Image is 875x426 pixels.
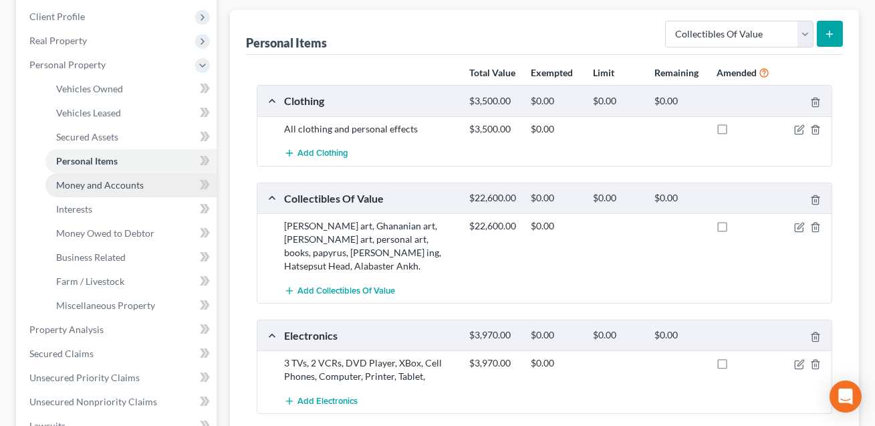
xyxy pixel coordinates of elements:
div: $3,500.00 [463,122,524,136]
span: Personal Property [29,59,106,70]
a: Secured Assets [45,125,217,149]
strong: Exempted [531,67,573,78]
a: Money Owed to Debtor [45,221,217,245]
strong: Amended [717,67,757,78]
span: Add Electronics [297,396,358,407]
a: Vehicles Owned [45,77,217,101]
a: Personal Items [45,149,217,173]
span: Client Profile [29,11,85,22]
span: Secured Claims [29,348,94,359]
span: Interests [56,203,92,215]
span: Vehicles Leased [56,107,121,118]
div: Collectibles Of Value [277,191,463,205]
strong: Total Value [469,67,515,78]
div: 3 TVs, 2 VCRs, DVD Player, XBox, Cell Phones, Computer, Printer, Tablet, [277,356,463,383]
span: Unsecured Priority Claims [29,372,140,383]
div: $3,970.00 [463,329,524,342]
div: Clothing [277,94,463,108]
div: $3,970.00 [463,356,524,370]
div: $0.00 [586,192,648,205]
div: $0.00 [648,192,709,205]
div: $3,500.00 [463,95,524,108]
a: Unsecured Nonpriority Claims [19,390,217,414]
div: $0.00 [524,95,586,108]
a: Interests [45,197,217,221]
div: $0.00 [524,356,586,370]
span: Real Property [29,35,87,46]
span: Business Related [56,251,126,263]
button: Add Clothing [284,141,348,166]
div: $0.00 [524,122,586,136]
div: [PERSON_NAME] art, Ghananian art, [PERSON_NAME] art, personal art, books, papyrus, [PERSON_NAME] ... [277,219,463,273]
strong: Remaining [654,67,699,78]
div: $0.00 [586,95,648,108]
span: Add Collectibles Of Value [297,286,395,296]
strong: Limit [593,67,614,78]
span: Farm / Livestock [56,276,124,287]
div: $0.00 [586,329,648,342]
a: Secured Claims [19,342,217,366]
div: Electronics [277,328,463,342]
div: $0.00 [648,329,709,342]
span: Add Clothing [297,148,348,159]
div: Open Intercom Messenger [830,381,862,413]
span: Money Owed to Debtor [56,227,154,239]
span: Personal Items [56,155,118,167]
span: Vehicles Owned [56,83,123,94]
a: Vehicles Leased [45,101,217,125]
div: All clothing and personal effects [277,122,463,136]
span: Money and Accounts [56,179,144,191]
a: Money and Accounts [45,173,217,197]
span: Miscellaneous Property [56,300,155,311]
a: Farm / Livestock [45,270,217,294]
div: $0.00 [524,192,586,205]
a: Property Analysis [19,318,217,342]
a: Miscellaneous Property [45,294,217,318]
span: Unsecured Nonpriority Claims [29,396,157,407]
div: $0.00 [524,219,586,233]
span: Property Analysis [29,324,104,335]
a: Unsecured Priority Claims [19,366,217,390]
div: $0.00 [648,95,709,108]
div: $22,600.00 [463,192,524,205]
span: Secured Assets [56,131,118,142]
button: Add Electronics [284,389,358,413]
div: Personal Items [246,35,327,51]
button: Add Collectibles Of Value [284,278,395,303]
a: Business Related [45,245,217,270]
div: $0.00 [524,329,586,342]
div: $22,600.00 [463,219,524,233]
